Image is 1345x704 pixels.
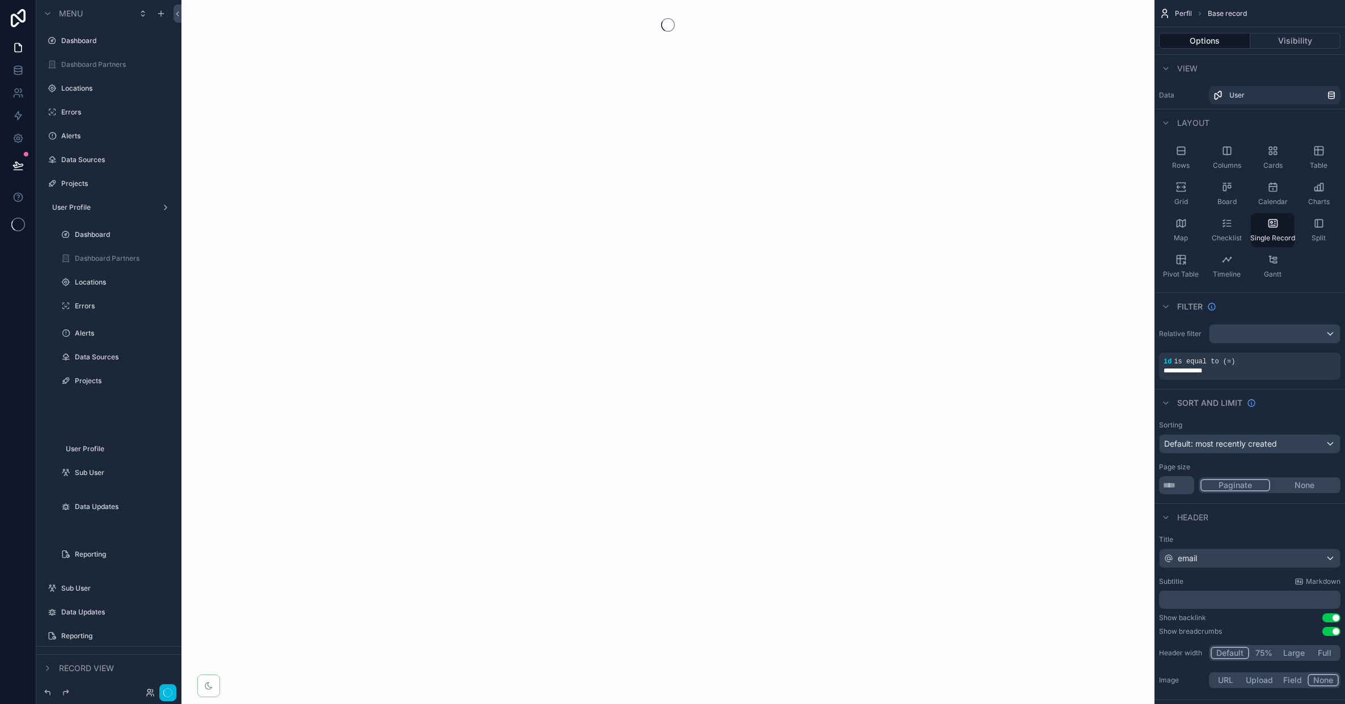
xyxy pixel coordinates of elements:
[1264,270,1281,279] span: Gantt
[61,60,168,69] label: Dashboard Partners
[1159,434,1340,453] button: Default: most recently created
[75,302,168,311] label: Errors
[1159,577,1183,586] label: Subtitle
[1159,463,1190,472] label: Page size
[1174,197,1188,206] span: Grid
[1310,647,1339,659] button: Full
[1205,249,1249,283] button: Timeline
[1312,234,1326,243] span: Split
[1229,91,1245,100] span: User
[61,84,168,93] label: Locations
[1250,33,1341,49] button: Visibility
[75,502,168,511] label: Data Updates
[1297,177,1340,211] button: Charts
[1159,141,1203,175] button: Rows
[59,663,114,674] span: Record view
[1178,553,1197,564] span: email
[1209,86,1340,104] a: User
[61,132,168,141] label: Alerts
[1278,674,1308,686] button: Field
[1212,234,1242,243] span: Checklist
[1295,577,1340,586] a: Markdown
[1241,674,1278,686] button: Upload
[1164,358,1171,366] span: id
[75,376,168,385] label: Projects
[75,353,168,362] label: Data Sources
[61,155,168,164] label: Data Sources
[61,584,168,593] label: Sub User
[61,608,168,617] label: Data Updates
[1159,627,1222,636] div: Show breadcrumbs
[75,230,168,239] label: Dashboard
[1164,439,1277,448] span: Default: most recently created
[1250,234,1295,243] span: Single Record
[75,278,168,287] label: Locations
[75,468,168,477] label: Sub User
[61,36,168,45] label: Dashboard
[1306,577,1340,586] span: Markdown
[1177,397,1242,409] span: Sort And Limit
[52,203,152,212] label: User Profile
[1278,647,1310,659] button: Large
[1211,647,1249,659] button: Default
[1159,91,1204,100] label: Data
[1159,613,1206,622] div: Show backlink
[1211,674,1241,686] button: URL
[66,444,168,453] label: User Profile
[1297,141,1340,175] button: Table
[1177,301,1203,312] span: Filter
[75,550,168,559] label: Reporting
[61,108,168,117] label: Errors
[1251,177,1295,211] button: Calendar
[1159,177,1203,211] button: Grid
[1172,161,1190,170] span: Rows
[1208,9,1247,18] span: Base record
[1251,213,1295,247] button: Single Record
[1159,213,1203,247] button: Map
[1159,249,1203,283] button: Pivot Table
[1205,141,1249,175] button: Columns
[61,179,168,188] label: Projects
[1249,647,1278,659] button: 75%
[1175,9,1192,18] span: Perfil
[1159,549,1340,568] button: email
[1297,213,1340,247] button: Split
[1251,249,1295,283] button: Gantt
[1213,270,1241,279] span: Timeline
[1308,674,1339,686] button: None
[1174,358,1235,366] span: is equal to (=)
[1177,63,1198,74] span: View
[1159,535,1340,544] label: Title
[1177,117,1209,129] span: Layout
[1205,177,1249,211] button: Board
[75,254,168,263] label: Dashboard Partners
[1310,161,1327,170] span: Table
[61,631,168,641] label: Reporting
[1258,197,1288,206] span: Calendar
[1270,479,1339,491] button: None
[1159,33,1250,49] button: Options
[75,329,168,338] label: Alerts
[1159,591,1340,609] div: scrollable content
[1159,676,1204,685] label: Image
[1174,234,1188,243] span: Map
